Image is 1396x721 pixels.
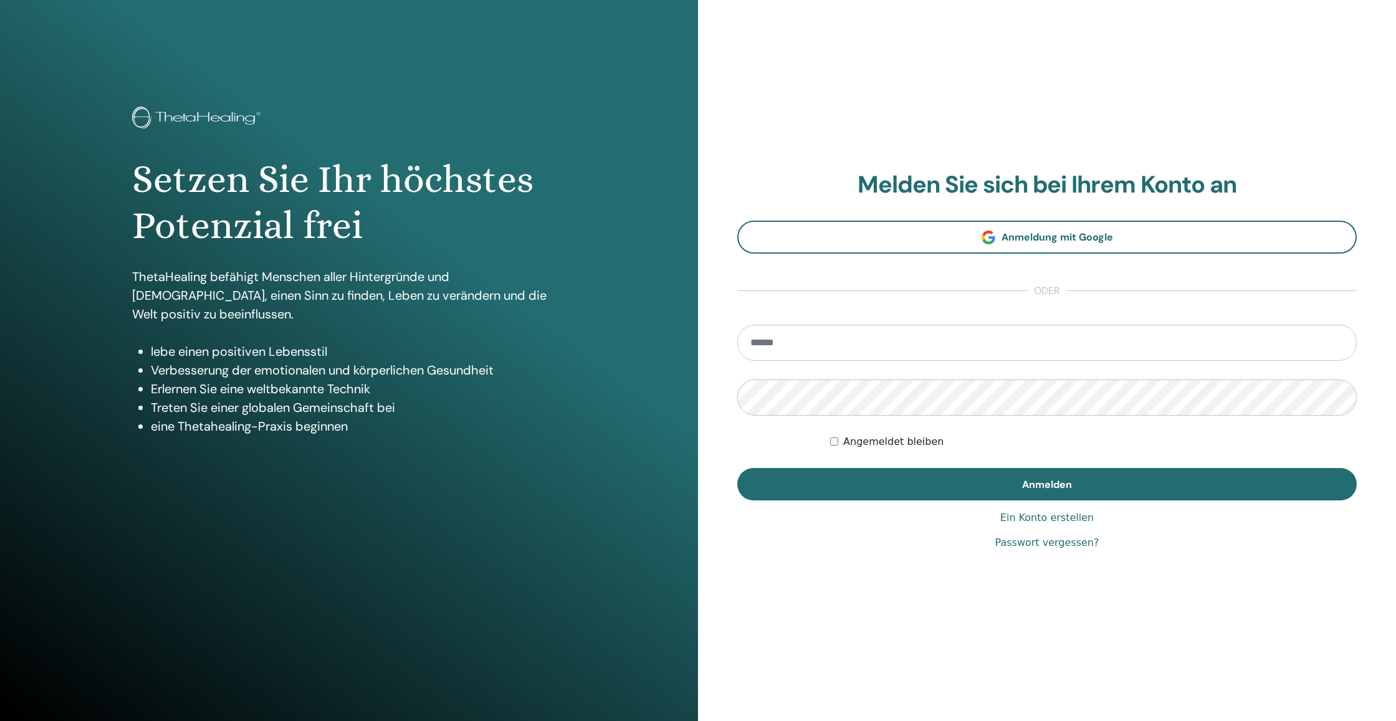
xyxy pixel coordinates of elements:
li: lebe einen positiven Lebensstil [151,342,567,361]
li: Verbesserung der emotionalen und körperlichen Gesundheit [151,361,567,380]
span: Anmeldung mit Google [1002,231,1113,244]
button: Anmelden [737,468,1357,500]
span: Anmelden [1022,478,1072,491]
li: Treten Sie einer globalen Gemeinschaft bei [151,398,567,417]
a: Passwort vergessen? [995,535,1099,550]
p: ThetaHealing befähigt Menschen aller Hintergründe und [DEMOGRAPHIC_DATA], einen Sinn zu finden, L... [132,267,567,323]
h2: Melden Sie sich bei Ihrem Konto an [737,171,1357,199]
label: Angemeldet bleiben [843,434,944,449]
div: Keep me authenticated indefinitely or until I manually logout [830,434,1357,449]
a: Ein Konto erstellen [1000,510,1094,525]
li: eine Thetahealing-Praxis beginnen [151,417,567,436]
li: Erlernen Sie eine weltbekannte Technik [151,380,567,398]
a: Anmeldung mit Google [737,221,1357,254]
span: oder [1028,284,1066,298]
h1: Setzen Sie Ihr höchstes Potenzial frei [132,156,567,249]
